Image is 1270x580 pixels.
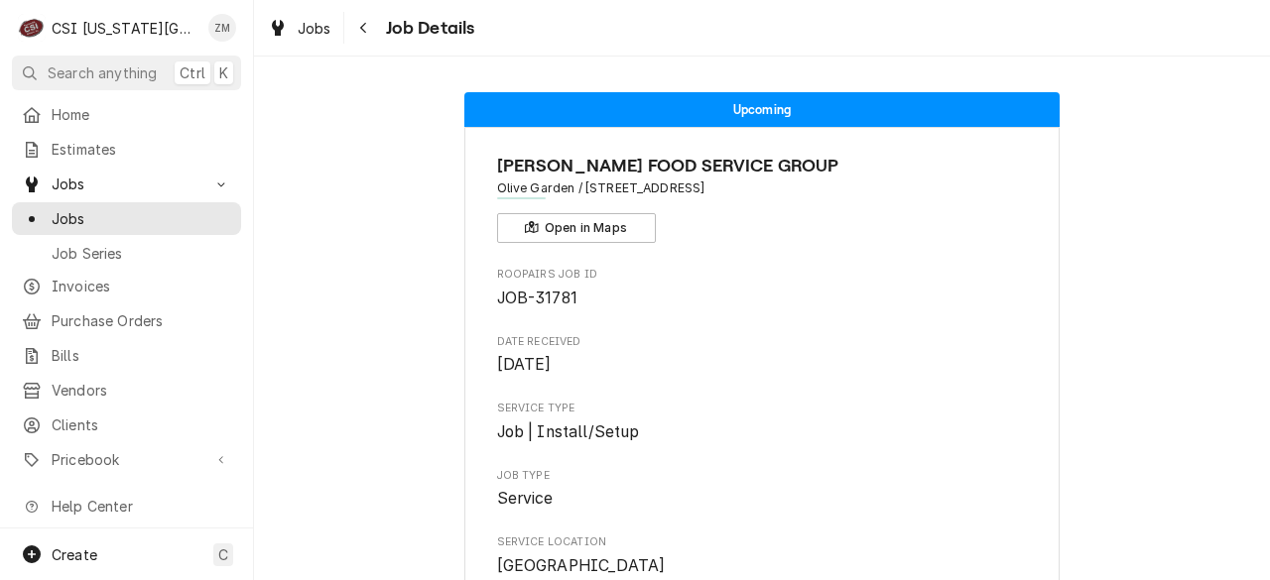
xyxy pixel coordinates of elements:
a: Home [12,98,241,131]
span: Job | Install/Setup [497,422,640,441]
span: Estimates [52,139,231,160]
span: Jobs [52,174,201,194]
span: Name [497,153,1028,179]
span: Service Location [497,534,1028,550]
a: Jobs [12,202,241,235]
span: Upcoming [733,103,791,116]
span: Job Type [497,487,1028,511]
span: Job Type [497,468,1028,484]
span: [DATE] [497,355,552,374]
div: Job Type [497,468,1028,511]
button: Search anythingCtrlK [12,56,241,90]
span: Search anything [48,62,157,83]
button: Open in Maps [497,213,656,243]
span: Vendors [52,380,231,401]
div: Status [464,92,1060,127]
div: CSI Kansas City's Avatar [18,14,46,42]
span: Service Type [497,401,1028,416]
a: Invoices [12,270,241,302]
span: K [219,62,228,83]
a: Go to What's New [12,524,241,557]
span: JOB-31781 [497,289,577,307]
span: Help Center [52,496,229,517]
div: Zach Masters's Avatar [208,14,236,42]
span: Pricebook [52,449,201,470]
span: Roopairs Job ID [497,267,1028,283]
div: Service Type [497,401,1028,443]
span: Job Series [52,243,231,264]
span: Service [497,489,554,508]
span: Purchase Orders [52,310,231,331]
a: Jobs [260,12,339,45]
div: C [18,14,46,42]
span: Bills [52,345,231,366]
div: CSI [US_STATE][GEOGRAPHIC_DATA] [52,18,197,39]
span: Job Details [380,15,475,42]
div: Roopairs Job ID [497,267,1028,309]
a: Job Series [12,237,241,270]
div: Client Information [497,153,1028,243]
span: Address [497,179,1028,197]
span: Ctrl [180,62,205,83]
span: Jobs [298,18,331,39]
a: Bills [12,339,241,372]
a: Clients [12,408,241,441]
a: Estimates [12,133,241,166]
span: Clients [52,414,231,435]
span: Create [52,546,97,563]
span: Home [52,104,231,125]
a: Go to Help Center [12,490,241,522]
div: Date Received [497,334,1028,377]
a: Vendors [12,374,241,406]
span: Date Received [497,334,1028,350]
span: Jobs [52,208,231,229]
a: Go to Pricebook [12,443,241,476]
div: ZM [208,14,236,42]
span: C [218,544,228,565]
span: Roopairs Job ID [497,287,1028,310]
a: Purchase Orders [12,304,241,337]
span: Service Type [497,420,1028,444]
a: Go to Jobs [12,168,241,200]
button: Navigate back [348,12,380,44]
span: Date Received [497,353,1028,377]
span: Invoices [52,276,231,296]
